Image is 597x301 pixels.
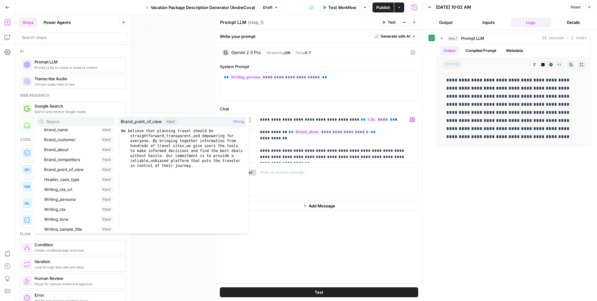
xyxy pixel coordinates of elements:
[164,118,177,125] div: Input
[35,242,121,248] span: Condition
[315,289,323,295] span: Test
[220,167,251,196] div: assistant
[35,82,121,87] span: Convert audio/video to text
[568,3,583,11] button: Reset
[35,292,121,298] span: Error
[35,103,121,109] span: Google Search
[35,281,121,286] span: Pause for manual review and approval
[373,32,418,40] button: Generate with AI
[35,275,121,281] span: Human Review
[40,17,75,27] button: Power Agents
[35,109,121,114] span: Search and retrieve Google results
[542,35,587,41] span: 18 seconds / 1 tasks
[35,76,121,82] span: Transcribe Audio
[43,204,114,214] button: Select variable Writing_cta
[43,224,114,234] button: Select variable Writing_sample_title
[440,46,459,55] button: Output
[319,2,360,12] button: Test Workflow
[437,33,590,43] button: 18 seconds / 1 tasks
[220,63,418,70] label: System Prompt
[263,5,272,10] span: Draft
[571,4,581,10] span: Reset
[216,30,422,43] div: Write your prompt
[43,145,114,155] button: Select variable Brand_about
[20,137,126,142] div: Code
[502,46,527,55] button: Metadata
[305,50,311,55] span: 0.7
[263,49,266,55] span: |
[442,61,461,69] span: string
[260,3,281,12] button: Draft
[381,34,410,39] span: Generate with AI
[35,248,121,253] span: Create conditional logic branches
[373,2,394,12] button: Publish
[121,118,162,125] span: Brand_point_of_view
[553,17,594,27] button: Details
[290,49,295,55] span: |
[43,164,114,174] button: Select variable Brand_point_of_view
[43,184,114,194] button: Select variable Writing_cta_url
[309,203,335,209] span: Add Message
[35,59,121,65] span: Prompt LLM
[35,265,121,270] span: Loop through data sets and steps
[21,34,125,40] input: Search steps
[141,2,259,12] button: Vacation Package Description Generator (AndreCova)
[447,35,459,41] span: step_1
[426,17,466,27] button: Output
[285,50,290,55] span: ON
[461,35,484,41] span: Prompt LLM
[220,19,246,25] textarea: Prompt LLM
[469,17,509,27] button: Inputs
[295,50,305,55] span: Temp
[231,50,261,55] div: Gemini 2.5 Pro
[376,4,390,11] span: Publish
[43,155,114,164] button: Select variable Brand_competitors
[35,65,121,70] span: Prompt LLMs to create or analyze content
[20,93,126,98] div: Web research
[379,18,398,26] button: Test
[220,106,418,112] label: Chat
[46,118,112,125] input: Search
[462,46,500,55] button: Compiled Prompt
[388,20,396,25] span: Test
[43,125,114,135] button: Select variable Brand_name
[20,49,126,54] div: Ai
[220,287,418,297] button: Test
[43,135,114,145] button: Select variable Brand_customer
[328,4,356,11] span: Test Workflow
[266,50,285,55] span: Streaming
[220,201,418,211] button: Add Message
[511,17,551,27] button: Logs
[20,231,126,237] div: Flow
[248,19,264,25] span: ( step_1 )
[43,194,114,204] button: Select variable Writing_persona
[437,44,590,146] div: 18 seconds / 1 tasks
[43,214,114,224] button: Select variable Writing_tone
[233,118,244,125] span: String
[19,17,37,27] button: Steps
[151,4,255,11] span: Vacation Package Description Generator (AndreCova)
[43,174,114,184] button: Select variable Header_case_type
[35,258,121,265] span: Iteration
